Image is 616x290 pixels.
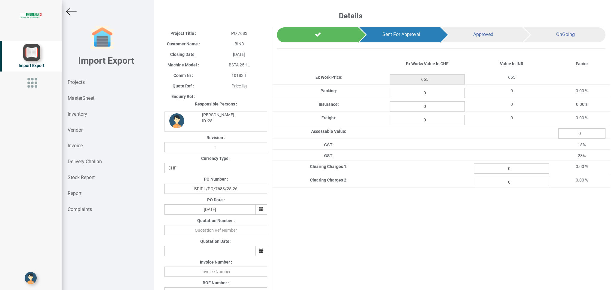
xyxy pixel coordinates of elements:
label: Project Title : [170,30,196,36]
input: Revision [164,142,267,152]
label: PO Number : [204,176,228,182]
span: 0 [510,115,513,120]
label: Insurance: [319,101,339,107]
strong: Stock Report [68,175,95,180]
input: Quotation Ref Number [164,225,267,235]
label: Responsible Persons : [195,101,237,107]
strong: Projects [68,79,85,85]
span: 10183 T [231,73,247,78]
strong: Vendor [68,127,83,133]
label: Closing Date : [170,51,197,57]
span: Approved [473,32,493,37]
strong: Report [68,191,81,196]
span: 28% [578,153,586,158]
span: 18% [578,142,586,147]
span: PO 7683 [231,31,247,36]
label: Assessable Value: [311,128,346,134]
span: 665 [508,75,515,80]
span: 0.00 % [576,88,588,93]
label: Machine Model : [167,62,199,68]
strong: 28 [208,118,213,123]
label: Value In INR [500,61,523,67]
b: Details [339,11,363,20]
label: Revision : [207,135,225,141]
img: DP [169,113,184,128]
label: GST: [324,142,334,148]
label: Invoice Number : [200,259,232,265]
span: [DATE] [233,52,245,57]
input: PO Number [164,184,267,194]
strong: Inventory [68,111,87,117]
label: Currency Type : [201,155,231,161]
label: Quote Ref : [173,83,194,89]
span: 0 [510,88,513,93]
img: garage-closed.png [90,26,114,50]
span: 0 [510,102,513,107]
span: Import Export [19,63,44,68]
b: Import Export [78,55,134,66]
strong: Complaints [68,206,92,212]
label: Clearing Charges 2: [310,177,348,183]
span: OnGoing [556,32,575,37]
label: GST: [324,153,334,159]
span: 0.00 % [576,115,588,120]
label: Ex Work Price: [315,74,342,80]
label: Customer Name : [167,41,200,47]
strong: Invoice [68,143,83,148]
span: 0.00 % [576,164,588,169]
span: 0.00% [576,102,587,107]
label: Clearing Charges 1: [310,163,348,169]
strong: Delivery Challan [68,159,102,164]
label: Ex Works Value In CHF [406,61,449,67]
label: Packing: [320,88,337,94]
span: BIND [234,41,244,46]
strong: MasterSheet [68,95,94,101]
label: BOE Number : [203,280,229,286]
label: Comm Nr : [173,72,193,78]
label: PO Date : [207,197,225,203]
label: Enquiry Ref : [171,93,195,99]
span: Price list [231,84,247,88]
span: Sent For Approval [382,32,420,37]
span: 0.00 % [576,178,588,182]
label: Freight: [321,115,336,121]
input: Invoice Number [164,267,267,277]
div: [PERSON_NAME] ID : [198,112,263,124]
label: Quotation Number : [197,218,235,224]
label: Factor [576,61,588,67]
label: Quotation Date : [200,238,231,244]
span: BSTA 25HL [229,63,250,67]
